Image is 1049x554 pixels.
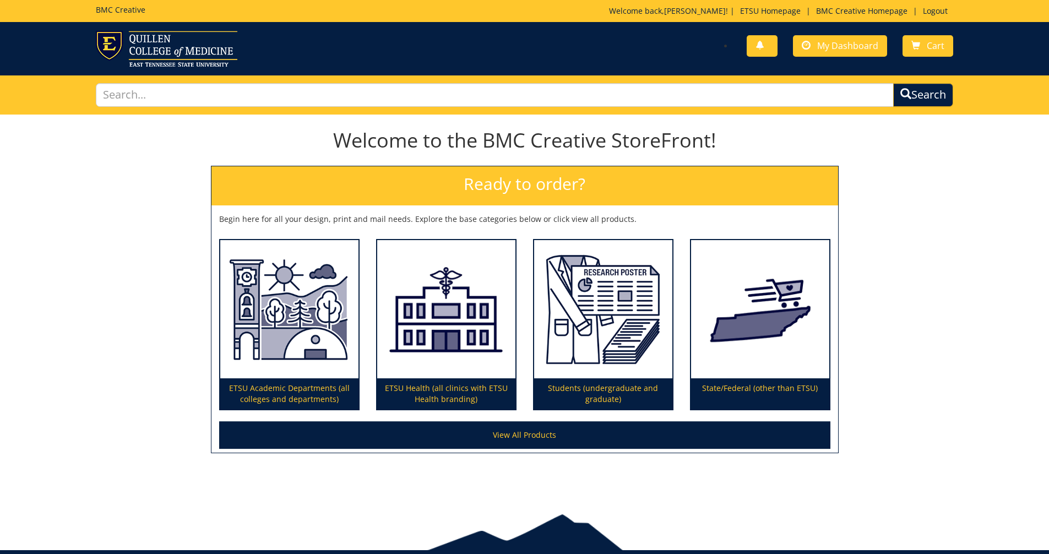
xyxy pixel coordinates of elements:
p: Begin here for all your design, print and mail needs. Explore the base categories below or click ... [219,214,830,225]
span: Cart [927,40,944,52]
img: Students (undergraduate and graduate) [534,240,672,379]
a: [PERSON_NAME] [664,6,726,16]
h1: Welcome to the BMC Creative StoreFront! [211,129,839,151]
span: My Dashboard [817,40,878,52]
button: Search [893,83,953,107]
img: State/Federal (other than ETSU) [691,240,829,379]
a: View All Products [219,421,830,449]
img: ETSU logo [96,31,237,67]
a: BMC Creative Homepage [811,6,913,16]
p: ETSU Academic Departments (all colleges and departments) [220,378,358,409]
a: Cart [903,35,953,57]
p: Welcome back, ! | | | [609,6,953,17]
a: Logout [917,6,953,16]
a: My Dashboard [793,35,887,57]
input: Search... [96,83,894,107]
a: ETSU Academic Departments (all colleges and departments) [220,240,358,410]
h2: Ready to order? [211,166,838,205]
img: ETSU Academic Departments (all colleges and departments) [220,240,358,379]
a: State/Federal (other than ETSU) [691,240,829,410]
p: State/Federal (other than ETSU) [691,378,829,409]
a: Students (undergraduate and graduate) [534,240,672,410]
a: ETSU Health (all clinics with ETSU Health branding) [377,240,515,410]
a: ETSU Homepage [735,6,806,16]
h5: BMC Creative [96,6,145,14]
img: ETSU Health (all clinics with ETSU Health branding) [377,240,515,379]
p: Students (undergraduate and graduate) [534,378,672,409]
p: ETSU Health (all clinics with ETSU Health branding) [377,378,515,409]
